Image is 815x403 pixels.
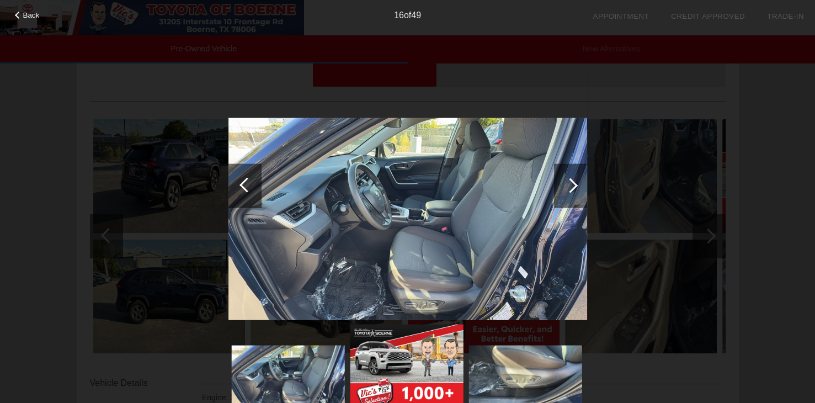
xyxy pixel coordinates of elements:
[23,11,40,19] span: Back
[394,10,404,20] span: 16
[411,10,421,20] span: 49
[671,12,745,20] a: Credit Approved
[593,12,649,20] a: Appointment
[228,118,587,320] img: image.aspx
[767,12,804,20] a: Trade-In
